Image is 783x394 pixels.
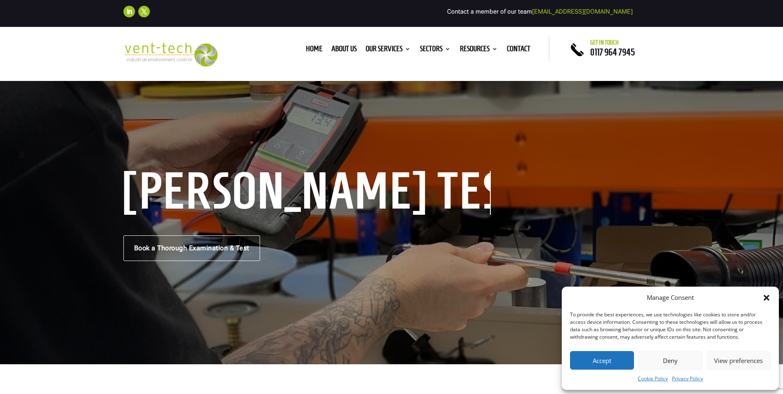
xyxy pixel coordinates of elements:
a: Follow on X [138,6,150,17]
button: Deny [638,351,702,370]
span: Contact a member of our team [447,8,633,15]
a: Contact [507,46,530,55]
img: 2023-09-27T08_35_16.549ZVENT-TECH---Clear-background [123,43,218,67]
span: Get in touch [590,39,619,46]
a: 0117 964 7945 [590,47,635,57]
a: Resources [460,46,498,55]
a: Our Services [366,46,411,55]
a: Home [306,46,322,55]
a: Follow on LinkedIn [123,6,135,17]
button: View preferences [707,351,771,370]
button: Accept [570,351,634,370]
div: Manage Consent [647,293,694,303]
a: Cookie Policy [638,374,668,384]
h1: [PERSON_NAME] Testing [123,171,491,215]
a: Book a Thorough Examination & Test [123,235,260,261]
a: Privacy Policy [672,374,703,384]
div: Close dialog [762,294,771,302]
a: Sectors [420,46,451,55]
a: [EMAIL_ADDRESS][DOMAIN_NAME] [532,8,633,15]
a: About us [331,46,357,55]
div: To provide the best experiences, we use technologies like cookies to store and/or access device i... [570,311,770,341]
